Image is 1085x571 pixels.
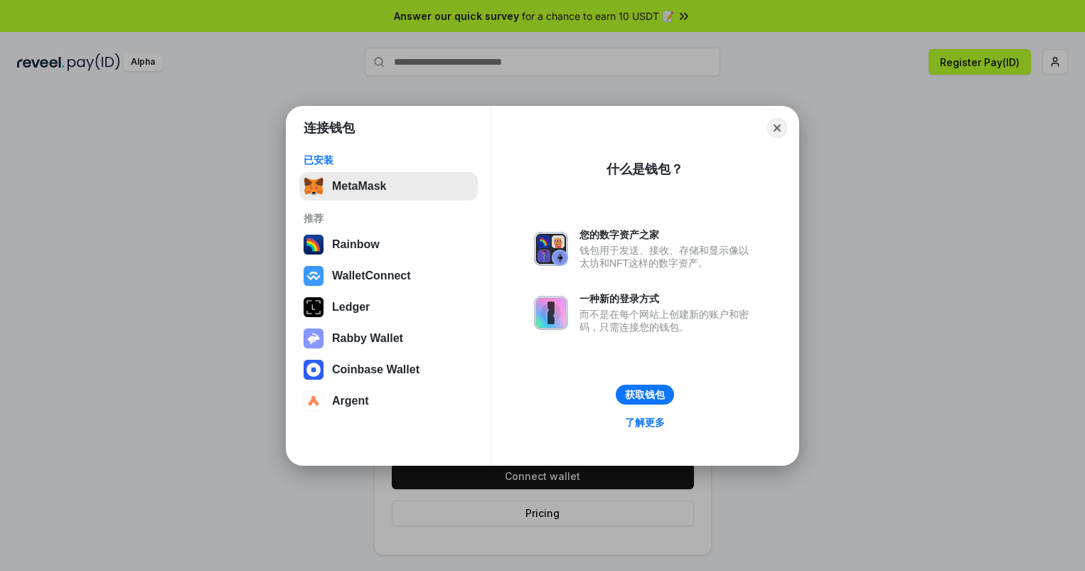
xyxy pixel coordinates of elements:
div: 钱包用于发送、接收、存储和显示像以太坊和NFT这样的数字资产。 [579,244,756,270]
button: MetaMask [299,172,478,201]
div: 推荐 [304,212,474,225]
button: 获取钱包 [616,385,674,405]
img: svg+xml,%3Csvg%20width%3D%2228%22%20height%3D%2228%22%20viewBox%3D%220%200%2028%2028%22%20fill%3D... [304,266,324,286]
div: 一种新的登录方式 [579,292,756,305]
button: Argent [299,387,478,415]
h1: 连接钱包 [304,119,355,137]
img: svg+xml,%3Csvg%20width%3D%2228%22%20height%3D%2228%22%20viewBox%3D%220%200%2028%2028%22%20fill%3D... [304,360,324,380]
div: Ledger [332,301,370,314]
div: 了解更多 [625,416,665,429]
button: Rabby Wallet [299,324,478,353]
div: 而不是在每个网站上创建新的账户和密码，只需连接您的钱包。 [579,308,756,333]
button: WalletConnect [299,262,478,290]
img: svg+xml,%3Csvg%20xmlns%3D%22http%3A%2F%2Fwww.w3.org%2F2000%2Fsvg%22%20fill%3D%22none%22%20viewBox... [304,329,324,348]
img: svg+xml,%3Csvg%20xmlns%3D%22http%3A%2F%2Fwww.w3.org%2F2000%2Fsvg%22%20fill%3D%22none%22%20viewBox... [534,296,568,330]
div: WalletConnect [332,270,411,282]
img: svg+xml,%3Csvg%20fill%3D%22none%22%20height%3D%2233%22%20viewBox%3D%220%200%2035%2033%22%20width%... [304,176,324,196]
button: Rainbow [299,230,478,259]
a: 了解更多 [616,413,673,432]
button: Close [767,118,787,138]
img: svg+xml,%3Csvg%20xmlns%3D%22http%3A%2F%2Fwww.w3.org%2F2000%2Fsvg%22%20fill%3D%22none%22%20viewBox... [534,232,568,266]
div: Rainbow [332,238,380,251]
div: Coinbase Wallet [332,363,419,376]
button: Ledger [299,293,478,321]
div: 已安装 [304,154,474,166]
div: MetaMask [332,180,386,193]
img: svg+xml,%3Csvg%20xmlns%3D%22http%3A%2F%2Fwww.w3.org%2F2000%2Fsvg%22%20width%3D%2228%22%20height%3... [304,297,324,317]
img: svg+xml,%3Csvg%20width%3D%22120%22%20height%3D%22120%22%20viewBox%3D%220%200%20120%20120%22%20fil... [304,235,324,255]
div: 获取钱包 [625,388,665,401]
div: 什么是钱包？ [606,161,683,178]
div: Argent [332,395,369,407]
div: 您的数字资产之家 [579,228,756,241]
div: Rabby Wallet [332,332,403,345]
button: Coinbase Wallet [299,356,478,384]
img: svg+xml,%3Csvg%20width%3D%2228%22%20height%3D%2228%22%20viewBox%3D%220%200%2028%2028%22%20fill%3D... [304,391,324,411]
